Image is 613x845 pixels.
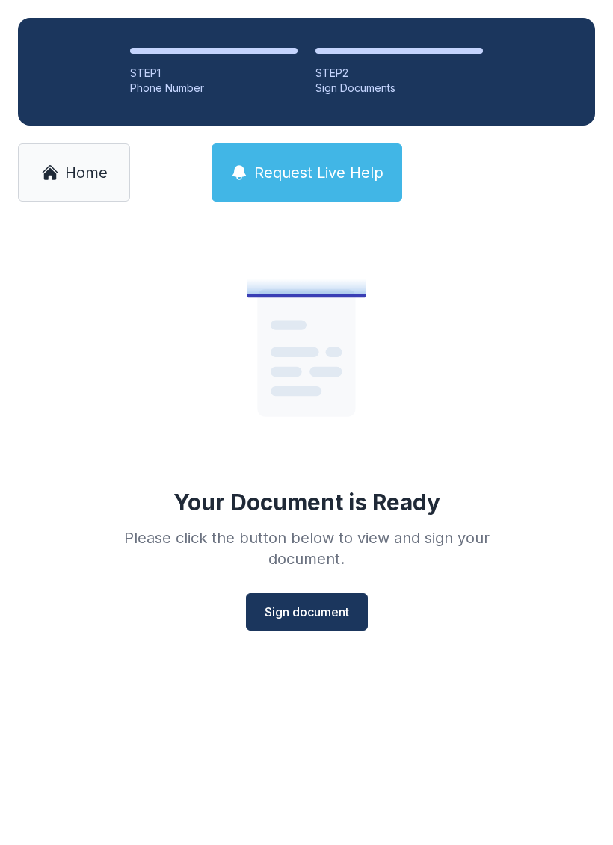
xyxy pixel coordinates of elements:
span: Home [65,162,108,183]
span: Request Live Help [254,162,383,183]
div: STEP 1 [130,66,298,81]
div: Please click the button below to view and sign your document. [91,527,522,569]
div: Phone Number [130,81,298,96]
div: Your Document is Ready [173,489,440,516]
div: Sign Documents [315,81,483,96]
span: Sign document [265,603,349,621]
div: STEP 2 [315,66,483,81]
